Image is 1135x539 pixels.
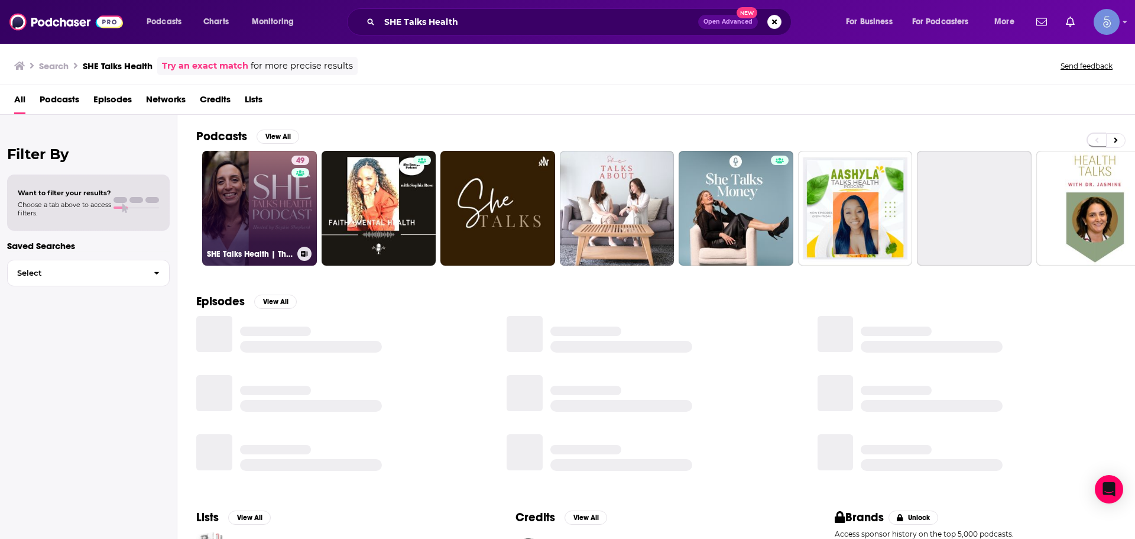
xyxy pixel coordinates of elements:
span: More [994,14,1014,30]
span: Logged in as Spiral5-G1 [1094,9,1120,35]
button: View All [228,511,271,525]
span: Charts [203,14,229,30]
input: Search podcasts, credits, & more... [380,12,698,31]
h2: Credits [515,510,555,525]
p: Access sponsor history on the top 5,000 podcasts. [835,530,1116,538]
span: Choose a tab above to access filters. [18,201,111,217]
button: View All [254,295,297,309]
span: For Business [846,14,893,30]
button: Select [7,260,170,286]
h2: Lists [196,510,219,525]
span: Want to filter your results? [18,189,111,197]
img: User Profile [1094,9,1120,35]
button: Unlock [888,511,939,525]
a: Try an exact match [162,59,248,73]
button: open menu [904,12,986,31]
button: View All [257,130,299,144]
span: New [737,7,758,18]
button: Show profile menu [1094,9,1120,35]
button: View All [565,511,607,525]
a: 49 [291,156,309,165]
a: CreditsView All [515,510,607,525]
a: Show notifications dropdown [1061,12,1079,32]
button: open menu [138,12,197,31]
span: for more precise results [251,59,353,73]
span: For Podcasters [912,14,969,30]
h3: SHE Talks Health [83,60,153,72]
span: Open Advanced [703,19,753,25]
button: open menu [986,12,1029,31]
h3: Search [39,60,69,72]
a: EpisodesView All [196,294,297,309]
img: Podchaser - Follow, Share and Rate Podcasts [9,11,123,33]
p: Saved Searches [7,240,170,251]
h2: Filter By [7,146,170,163]
button: Open AdvancedNew [698,15,758,29]
button: open menu [838,12,907,31]
h2: Podcasts [196,129,247,144]
a: Networks [146,90,186,114]
a: Credits [200,90,231,114]
a: Podcasts [40,90,79,114]
h3: SHE Talks Health | Thyroid Health Tips, Functional Medicine, Hashimoto's, [MEDICAL_DATA], Gut Hea... [207,249,293,259]
a: All [14,90,25,114]
span: Select [8,269,144,277]
span: Monitoring [252,14,294,30]
a: PodcastsView All [196,129,299,144]
span: 49 [296,155,304,167]
a: ListsView All [196,510,271,525]
a: Episodes [93,90,132,114]
button: open menu [244,12,309,31]
a: Show notifications dropdown [1032,12,1052,32]
button: Send feedback [1057,61,1116,71]
a: Charts [196,12,236,31]
span: Podcasts [147,14,181,30]
a: 49SHE Talks Health | Thyroid Health Tips, Functional Medicine, Hashimoto's, [MEDICAL_DATA], Gut H... [202,151,317,266]
h2: Brands [835,510,884,525]
h2: Episodes [196,294,245,309]
div: Open Intercom Messenger [1095,475,1123,504]
a: Lists [245,90,262,114]
div: Search podcasts, credits, & more... [358,8,803,35]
